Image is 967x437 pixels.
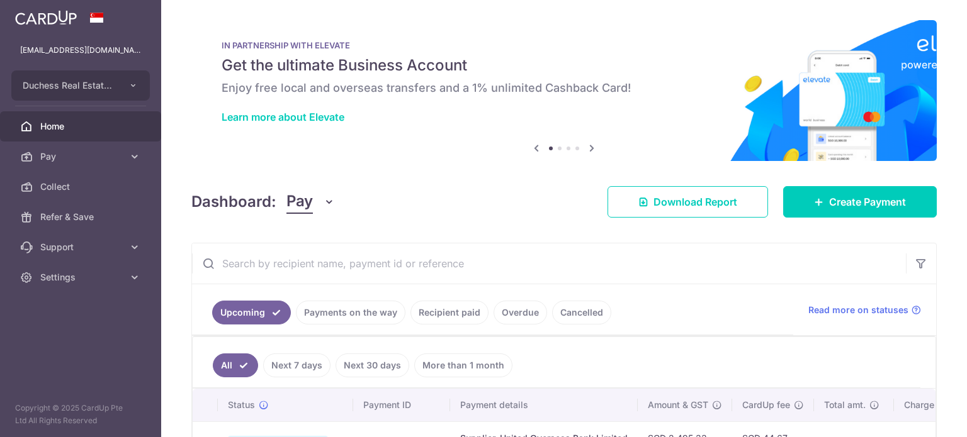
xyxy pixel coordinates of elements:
[192,243,906,284] input: Search by recipient name, payment id or reference
[296,301,405,324] a: Payments on the way
[222,111,344,123] a: Learn more about Elevate
[414,353,512,377] a: More than 1 month
[15,10,77,25] img: CardUp
[191,191,276,213] h4: Dashboard:
[286,190,335,214] button: Pay
[222,40,907,50] p: IN PARTNERSHIP WITH ELEVATE
[336,353,409,377] a: Next 30 days
[40,271,123,284] span: Settings
[552,301,611,324] a: Cancelled
[353,389,450,421] th: Payment ID
[213,353,258,377] a: All
[40,241,123,253] span: Support
[494,301,547,324] a: Overdue
[222,55,907,75] h5: Get the ultimate Business Account
[11,70,150,101] button: Duchess Real Estate Investment Pte Ltd
[20,44,141,57] p: [EMAIL_ADDRESS][DOMAIN_NAME]
[40,120,123,133] span: Home
[191,20,937,161] img: Renovation banner
[40,150,123,163] span: Pay
[286,190,313,214] span: Pay
[886,399,954,431] iframe: Opens a widget where you can find more information
[410,301,489,324] a: Recipient paid
[40,211,123,223] span: Refer & Save
[23,79,116,92] span: Duchess Real Estate Investment Pte Ltd
[824,399,866,411] span: Total amt.
[904,399,956,411] span: Charge date
[222,80,907,96] h6: Enjoy free local and overseas transfers and a 1% unlimited Cashback Card!
[40,180,123,193] span: Collect
[742,399,790,411] span: CardUp fee
[808,304,908,316] span: Read more on statuses
[648,399,708,411] span: Amount & GST
[829,194,906,209] span: Create Payment
[783,186,937,218] a: Create Payment
[808,304,921,316] a: Read more on statuses
[212,301,291,324] a: Upcoming
[450,389,638,421] th: Payment details
[608,186,768,218] a: Download Report
[263,353,331,377] a: Next 7 days
[228,399,255,411] span: Status
[653,194,737,209] span: Download Report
